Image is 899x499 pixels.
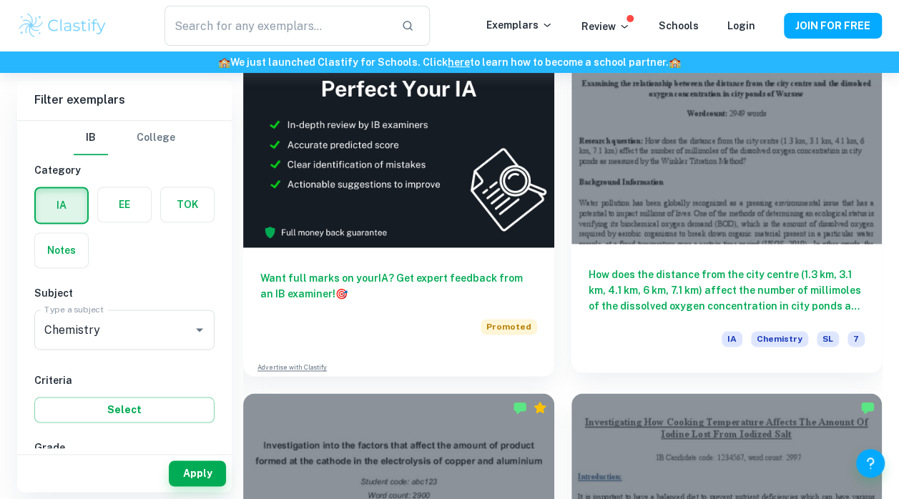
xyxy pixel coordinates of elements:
img: Marked [513,400,527,415]
input: Search for any exemplars... [164,6,389,46]
h6: Grade [34,440,215,455]
div: Filter type choice [74,121,175,155]
span: 🎯 [335,288,348,300]
button: IA [36,188,87,222]
label: Type a subject [44,303,104,315]
h6: Want full marks on your IA ? Get expert feedback from an IB examiner! [260,270,537,302]
h6: Subject [34,285,215,301]
span: Promoted [481,319,537,335]
h6: Filter exemplars [17,80,232,120]
a: Schools [659,20,699,31]
span: SL [817,331,839,347]
a: Advertise with Clastify [257,362,327,372]
a: Login [727,20,755,31]
div: Premium [533,400,547,415]
button: Help and Feedback [856,449,885,478]
button: TOK [161,187,214,222]
img: Marked [860,400,875,415]
h6: Category [34,162,215,178]
button: Open [190,320,210,340]
button: College [137,121,175,155]
button: IB [74,121,108,155]
button: Select [34,397,215,423]
img: Thumbnail [243,14,554,247]
h6: How does the distance from the city centre (1.3 km, 3.1 km, 4.1 km, 6 km, 7.1 km) affect the numb... [589,267,865,314]
span: IA [722,331,742,347]
span: Chemistry [751,331,808,347]
h6: Criteria [34,372,215,388]
button: Notes [35,233,88,267]
span: 🏫 [218,56,230,68]
p: Review [581,19,630,34]
img: Clastify logo [17,11,108,40]
span: 🏫 [669,56,681,68]
a: Want full marks on yourIA? Get expert feedback from an IB examiner!PromotedAdvertise with Clastify [243,14,554,376]
p: Exemplars [486,17,553,33]
button: EE [98,187,151,222]
h6: We just launched Clastify for Schools. Click to learn how to become a school partner. [3,54,896,70]
button: Apply [169,460,226,486]
a: here [448,56,470,68]
span: 7 [848,331,865,347]
a: How does the distance from the city centre (1.3 km, 3.1 km, 4.1 km, 6 km, 7.1 km) affect the numb... [571,14,883,376]
button: JOIN FOR FREE [784,13,882,39]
